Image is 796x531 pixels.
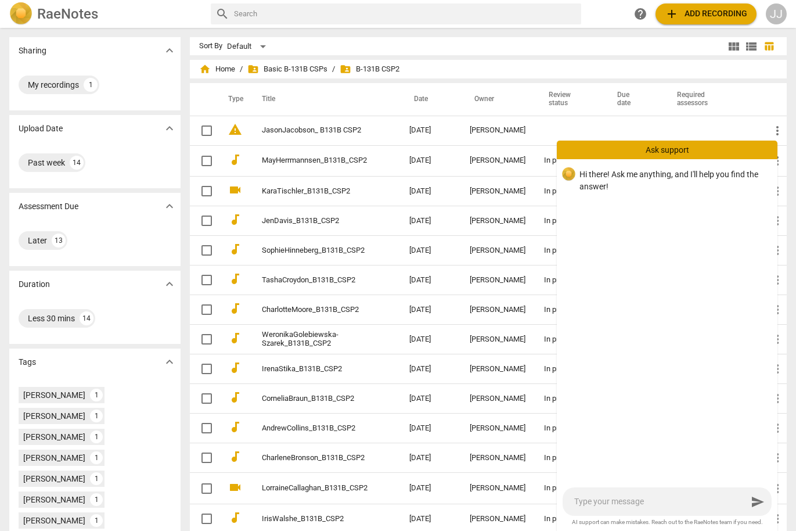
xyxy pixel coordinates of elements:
a: IrisWalshe_B131B_CSP2 [262,515,368,523]
div: 1 [90,451,103,464]
span: expand_more [163,44,177,58]
td: [DATE] [400,473,460,504]
span: B-131B CSP2 [340,63,399,75]
input: Search [234,5,577,23]
td: [DATE] [400,384,460,414]
span: audiotrack [228,302,242,315]
span: audiotrack [228,153,242,167]
p: Hi there! Ask me anything, and I'll help you find the answer! [579,168,768,192]
div: [PERSON_NAME] [470,454,525,462]
button: Clip a block [34,111,212,130]
div: 1 [90,430,103,443]
span: more_vert [770,482,784,496]
a: SophieHinneberg_B131B_CSP2 [262,246,368,255]
button: Table view [760,38,777,55]
p: Duration [19,278,50,290]
div: [PERSON_NAME] [470,424,525,433]
span: help [633,7,647,21]
span: more_vert [770,214,784,228]
div: JJ [766,3,787,24]
div: My recordings [28,79,79,91]
div: In progress [544,365,594,374]
div: 13 [52,234,66,247]
span: more_vert [770,332,784,346]
td: [DATE] [400,177,460,206]
h2: RaeNotes [37,6,98,22]
button: Send [747,491,768,512]
div: In progress [544,156,594,165]
button: Clip a selection (Select text first) [34,92,212,111]
div: In progress [544,217,594,225]
div: In progress [544,484,594,493]
span: more_vert [770,273,784,287]
td: [DATE] [400,443,460,473]
span: Clip a block [53,116,91,125]
span: expand_more [163,199,177,213]
div: 1 [84,78,98,92]
button: Tile view [725,38,743,55]
span: more_vert [770,421,784,435]
th: Date [400,83,460,116]
span: / [332,65,335,74]
span: table_chart [763,41,775,52]
div: 1 [90,472,103,485]
div: In progress [544,335,594,344]
div: [PERSON_NAME] [470,484,525,493]
th: Required assessors [663,83,761,116]
div: [PERSON_NAME] [23,410,85,422]
p: Sharing [19,45,46,57]
th: Owner [460,83,535,116]
span: more_vert [770,243,784,257]
div: [PERSON_NAME] [23,515,85,526]
button: Show more [161,120,178,137]
span: warning [228,123,242,137]
span: audiotrack [228,390,242,404]
span: home [199,63,211,75]
span: more_vert [770,184,784,198]
td: [DATE] [400,145,460,177]
span: expand_more [163,277,177,291]
img: 07265d9b138777cce26606498f17c26b.svg [562,167,575,181]
button: Show more [161,353,178,371]
a: LogoRaeNotes [9,2,201,26]
div: In progress [544,515,594,523]
div: [PERSON_NAME] [470,515,525,523]
div: [PERSON_NAME] [470,365,525,374]
span: more_vert [770,154,784,168]
span: expand_more [163,355,177,369]
td: [DATE] [400,295,460,325]
button: Clip a screenshot [34,130,212,148]
a: CorneliaBraun_B131B_CSP2 [262,394,368,403]
th: Title [248,83,400,116]
img: Logo [9,2,33,26]
span: folder_shared [340,63,351,75]
button: Upload [655,3,757,24]
div: 14 [70,156,84,170]
span: send [751,495,765,509]
span: more_vert [770,362,784,376]
span: videocam [228,480,242,494]
input: Untitled [30,51,217,74]
a: JenDavis_B131B_CSP2 [262,217,368,225]
span: Clear all and close [141,164,203,178]
div: [PERSON_NAME] [470,126,525,135]
div: In progress [544,276,594,285]
p: Assessment Due [19,200,78,213]
span: audiotrack [228,272,242,286]
span: audiotrack [228,213,242,227]
button: Show more [161,275,178,293]
div: [PERSON_NAME] [470,335,525,344]
div: Less 30 mins [28,313,75,324]
th: Due date [603,83,663,116]
div: In progress [544,246,594,255]
div: Default [227,37,270,56]
span: videocam [228,183,242,197]
span: more_vert [770,392,784,406]
a: IrenaStika_B131B_CSP2 [262,365,368,374]
div: In progress [544,306,594,314]
td: [DATE] [400,414,460,443]
a: Help [630,3,651,24]
a: JasonJacobson_ B131B CSP2 [262,126,368,135]
a: MayHerrmannsen_B131B_CSP2 [262,156,368,165]
span: more_vert [770,512,784,526]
